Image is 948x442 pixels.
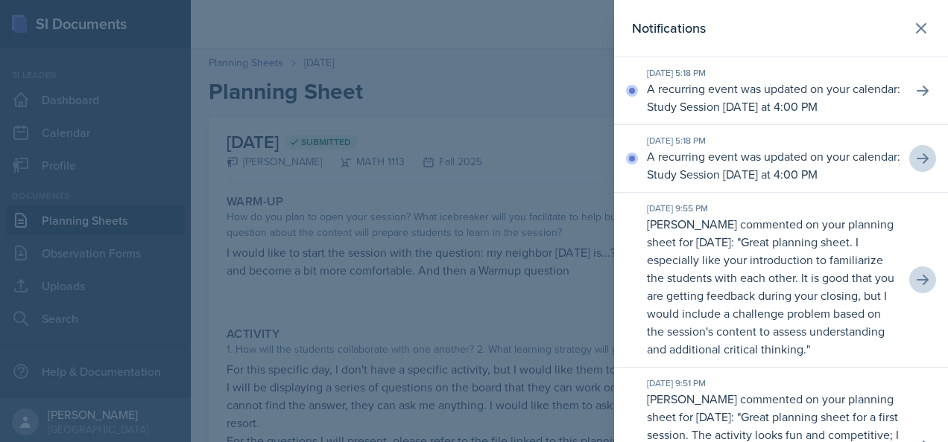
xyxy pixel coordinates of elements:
div: [DATE] 5:18 PM [647,66,900,80]
p: Great planning sheet. I especially like your introduction to familiarize the students with each o... [647,234,894,357]
div: [DATE] 5:18 PM [647,134,900,147]
p: [PERSON_NAME] commented on your planning sheet for [DATE]: " " [647,215,900,358]
h2: Notifications [632,18,706,39]
div: [DATE] 9:51 PM [647,377,900,390]
p: A recurring event was updated on your calendar: Study Session [DATE] at 4:00 PM [647,147,900,183]
div: [DATE] 9:55 PM [647,202,900,215]
p: A recurring event was updated on your calendar: Study Session [DATE] at 4:00 PM [647,80,900,115]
